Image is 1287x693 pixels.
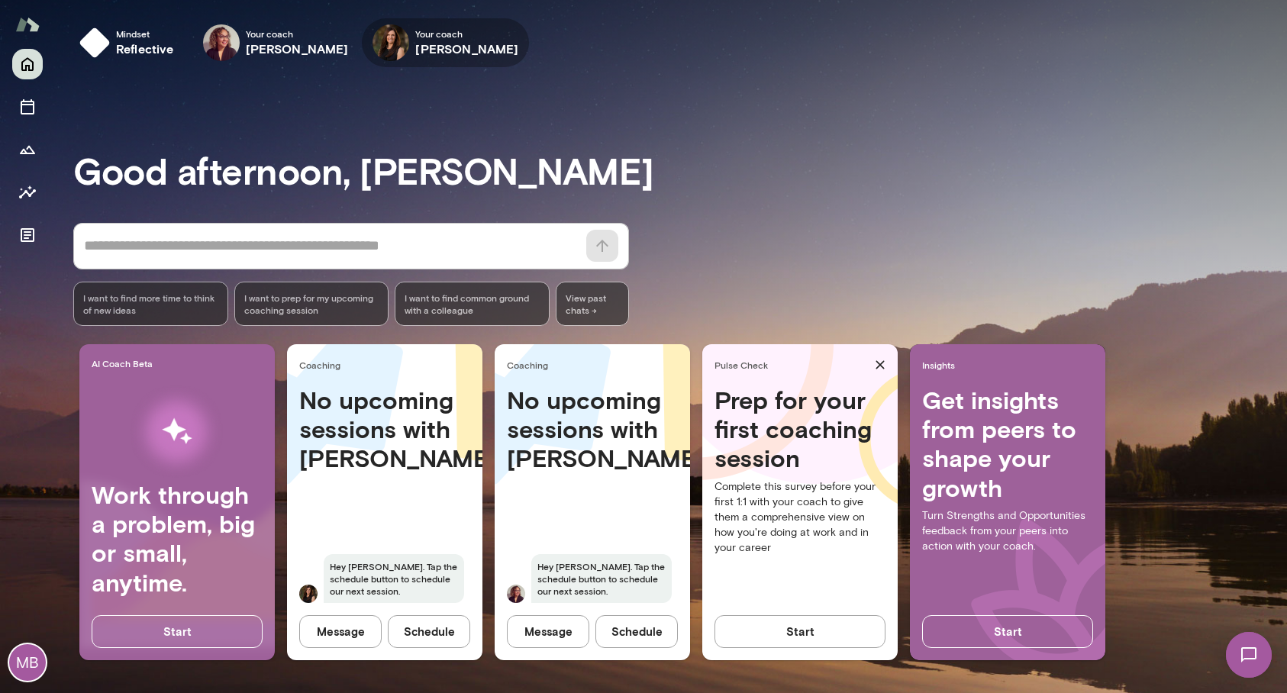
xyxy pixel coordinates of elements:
h6: [PERSON_NAME] [246,40,349,58]
span: View past chats -> [556,282,629,326]
p: Turn Strengths and Opportunities feedback from your peers into action with your coach. [922,508,1093,554]
img: Safaa Khairalla [203,24,240,61]
button: Sessions [12,92,43,122]
span: I want to find common ground with a colleague [405,292,540,316]
div: I want to prep for my upcoming coaching session [234,282,389,326]
button: Schedule [388,615,470,647]
div: MB [9,644,46,681]
div: Carrie AtkinYour coach[PERSON_NAME] [362,18,529,67]
span: Hey [PERSON_NAME]. Tap the schedule button to schedule our next session. [531,554,672,603]
h4: Get insights from peers to shape your growth [922,385,1093,503]
span: I want to prep for my upcoming coaching session [244,292,379,316]
button: Message [507,615,589,647]
button: Start [92,615,263,647]
h4: No upcoming sessions with [PERSON_NAME] [507,385,678,473]
button: Start [714,615,885,647]
button: Schedule [595,615,678,647]
img: Carrie Atkin [373,24,409,61]
img: Carrie Atkin Atkin [299,585,318,603]
button: Message [299,615,382,647]
img: Mento [15,10,40,39]
div: I want to find common ground with a colleague [395,282,550,326]
h6: reflective [116,40,174,58]
img: Safaa Khairalla Khairalla [507,585,525,603]
span: Insights [922,359,1099,371]
span: Your coach [246,27,349,40]
span: I want to find more time to think of new ideas [83,292,218,316]
h4: Prep for your first coaching session [714,385,885,473]
h3: Good afternoon, [PERSON_NAME] [73,149,1287,192]
div: Safaa KhairallaYour coach[PERSON_NAME] [192,18,360,67]
h6: [PERSON_NAME] [415,40,518,58]
span: Hey [PERSON_NAME]. Tap the schedule button to schedule our next session. [324,554,464,603]
button: Start [922,615,1093,647]
h4: Work through a problem, big or small, anytime. [92,480,263,598]
button: Home [12,49,43,79]
button: Documents [12,220,43,250]
span: Pulse Check [714,359,869,371]
span: Your coach [415,27,518,40]
span: AI Coach Beta [92,357,269,369]
img: mindset [79,27,110,58]
span: Mindset [116,27,174,40]
img: AI Workflows [109,383,245,480]
h4: No upcoming sessions with [PERSON_NAME] [299,385,470,473]
p: Complete this survey before your first 1:1 with your coach to give them a comprehensive view on h... [714,479,885,556]
button: Mindsetreflective [73,18,186,67]
div: I want to find more time to think of new ideas [73,282,228,326]
button: Insights [12,177,43,208]
button: Growth Plan [12,134,43,165]
span: Coaching [507,359,684,371]
span: Coaching [299,359,476,371]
